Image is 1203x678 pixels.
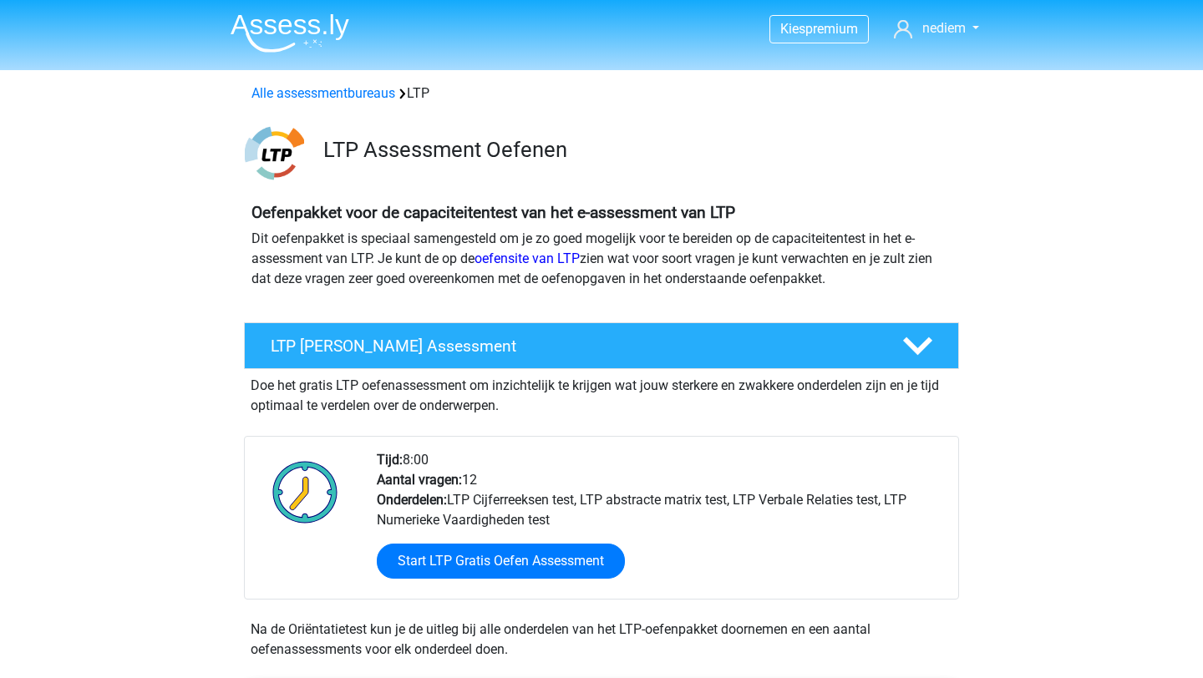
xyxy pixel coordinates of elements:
img: ltp.png [245,124,304,183]
a: oefensite van LTP [475,250,580,266]
div: 8:00 12 LTP Cijferreeksen test, LTP abstracte matrix test, LTP Verbale Relaties test, LTP Numerie... [364,450,957,599]
a: Alle assessmentbureaus [251,85,395,101]
span: Kies [780,21,805,37]
img: Assessly [231,13,349,53]
p: Dit oefenpakket is speciaal samengesteld om je zo goed mogelijk voor te bereiden op de capaciteit... [251,229,952,289]
span: nediem [922,20,966,36]
a: Kiespremium [770,18,868,40]
a: nediem [887,18,986,38]
span: premium [805,21,858,37]
b: Onderdelen: [377,492,447,508]
h3: LTP Assessment Oefenen [323,137,946,163]
div: Na de Oriëntatietest kun je de uitleg bij alle onderdelen van het LTP-oefenpakket doornemen en ee... [244,620,959,660]
b: Tijd: [377,452,403,468]
a: Start LTP Gratis Oefen Assessment [377,544,625,579]
div: LTP [245,83,958,104]
div: Doe het gratis LTP oefenassessment om inzichtelijk te krijgen wat jouw sterkere en zwakkere onder... [244,369,959,416]
b: Oefenpakket voor de capaciteitentest van het e-assessment van LTP [251,203,735,222]
h4: LTP [PERSON_NAME] Assessment [271,336,876,356]
b: Aantal vragen: [377,472,462,488]
img: Klok [263,450,348,534]
a: LTP [PERSON_NAME] Assessment [237,322,966,369]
